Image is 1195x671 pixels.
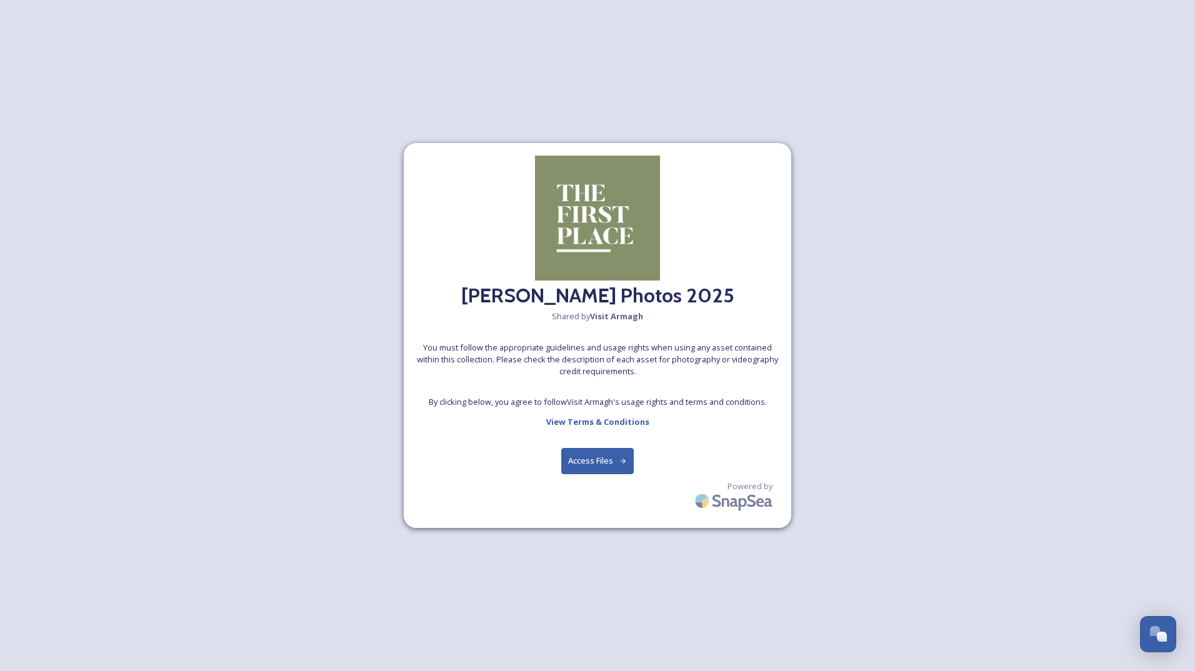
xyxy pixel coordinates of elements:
[1140,616,1176,652] button: Open Chat
[461,281,734,311] h2: [PERSON_NAME] Photos 2025
[429,396,767,408] span: By clicking below, you agree to follow Visit Armagh 's usage rights and terms and conditions.
[561,448,634,474] button: Access Files
[552,311,643,322] span: Shared by
[546,416,649,427] strong: View Terms & Conditions
[590,311,643,322] strong: Visit Armagh
[535,156,660,281] img: download%20(6).png
[416,342,779,378] span: You must follow the appropriate guidelines and usage rights when using any asset contained within...
[546,414,649,429] a: View Terms & Conditions
[727,480,772,492] span: Powered by
[691,486,779,515] img: SnapSea Logo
